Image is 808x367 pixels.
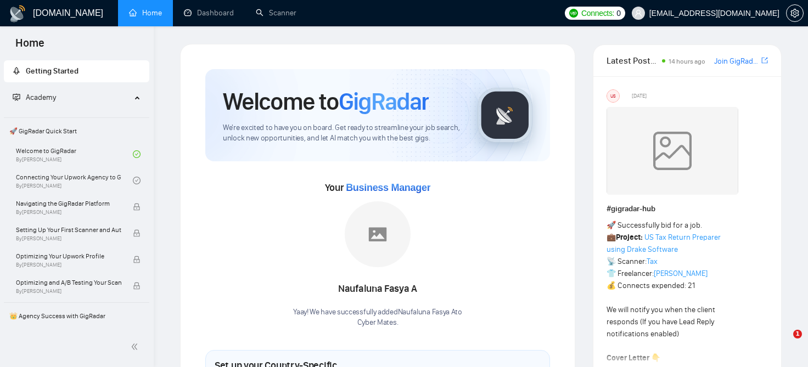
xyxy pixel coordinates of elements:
[607,54,659,67] span: Latest Posts from the GigRadar Community
[133,282,141,290] span: lock
[223,87,429,116] h1: Welcome to
[616,7,621,19] span: 0
[771,330,797,356] iframe: Intercom live chat
[478,88,532,143] img: gigradar-logo.png
[133,150,141,158] span: check-circle
[345,201,411,267] img: placeholder.png
[293,307,462,328] div: Yaay! We have successfully added Naufaluna Fasya A to
[607,203,768,215] h1: # gigradar-hub
[223,123,460,144] span: We're excited to have you on board. Get ready to streamline your job search, unlock new opportuni...
[16,277,121,288] span: Optimizing and A/B Testing Your Scanner for Better Results
[133,203,141,211] span: lock
[16,142,133,166] a: Welcome to GigRadarBy[PERSON_NAME]
[256,8,296,18] a: searchScanner
[635,9,642,17] span: user
[131,341,142,352] span: double-left
[16,262,121,268] span: By [PERSON_NAME]
[133,177,141,184] span: check-circle
[339,87,429,116] span: GigRadar
[293,280,462,298] div: Naufaluna Fasya A
[293,318,462,328] p: Cyber Mates .
[669,58,705,65] span: 14 hours ago
[16,198,121,209] span: Navigating the GigRadar Platform
[654,269,708,278] a: [PERSON_NAME]
[133,229,141,237] span: lock
[761,56,768,65] span: export
[607,90,619,102] div: US
[607,233,721,254] a: US Tax Return Preparer using Drake Software
[129,8,162,18] a: homeHome
[184,8,234,18] a: dashboardDashboard
[16,209,121,216] span: By [PERSON_NAME]
[632,91,647,101] span: [DATE]
[13,93,20,101] span: fund-projection-screen
[325,182,431,194] span: Your
[616,233,643,242] strong: Project:
[16,168,133,193] a: Connecting Your Upwork Agency to GigRadarBy[PERSON_NAME]
[607,107,738,195] img: weqQh+iSagEgQAAAABJRU5ErkJggg==
[9,5,26,22] img: logo
[581,7,614,19] span: Connects:
[16,224,121,235] span: Setting Up Your First Scanner and Auto-Bidder
[786,4,804,22] button: setting
[133,256,141,263] span: lock
[761,55,768,66] a: export
[16,251,121,262] span: Optimizing Your Upwork Profile
[16,288,121,295] span: By [PERSON_NAME]
[714,55,759,67] a: Join GigRadar Slack Community
[13,67,20,75] span: rocket
[793,330,802,338] span: 1
[26,66,78,76] span: Getting Started
[26,93,56,102] span: Academy
[647,257,658,266] a: Tax
[16,235,121,242] span: By [PERSON_NAME]
[13,93,56,102] span: Academy
[787,9,803,18] span: setting
[346,182,430,193] span: Business Manager
[569,9,578,18] img: upwork-logo.png
[5,305,148,327] span: 👑 Agency Success with GigRadar
[5,120,148,142] span: 🚀 GigRadar Quick Start
[607,353,660,363] strong: Cover Letter 👇
[7,35,53,58] span: Home
[4,60,149,82] li: Getting Started
[786,9,804,18] a: setting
